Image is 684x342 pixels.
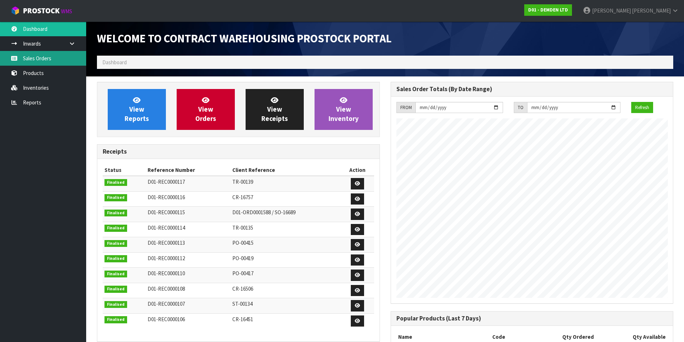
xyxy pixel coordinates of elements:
[232,285,253,292] span: CR-16506
[148,209,185,216] span: D01-REC0000115
[528,7,568,13] strong: D01 - DEMDEN LTD
[396,102,415,113] div: FROM
[232,178,253,185] span: TR-00139
[104,210,127,217] span: Finalised
[246,89,304,130] a: ViewReceipts
[261,96,288,123] span: View Receipts
[104,179,127,186] span: Finalised
[232,194,253,201] span: CR-16757
[148,285,185,292] span: D01-REC0000108
[104,255,127,262] span: Finalised
[514,102,527,113] div: TO
[177,89,235,130] a: ViewOrders
[104,240,127,247] span: Finalised
[102,59,127,66] span: Dashboard
[232,316,253,323] span: CR-16451
[631,102,653,113] button: Refresh
[232,300,252,307] span: ST-00134
[231,164,341,176] th: Client Reference
[104,225,127,232] span: Finalised
[396,315,668,322] h3: Popular Products (Last 7 Days)
[146,164,231,176] th: Reference Number
[232,224,253,231] span: TR-00135
[23,6,60,15] span: ProStock
[61,8,72,15] small: WMS
[97,31,392,46] span: Welcome to Contract Warehousing ProStock Portal
[148,224,185,231] span: D01-REC0000114
[315,89,373,130] a: ViewInventory
[148,239,185,246] span: D01-REC0000113
[104,286,127,293] span: Finalised
[104,301,127,308] span: Finalised
[232,270,253,277] span: PO-00417
[396,86,668,93] h3: Sales Order Totals (By Date Range)
[104,316,127,323] span: Finalised
[592,7,631,14] span: [PERSON_NAME]
[148,194,185,201] span: D01-REC0000116
[104,194,127,201] span: Finalised
[148,270,185,277] span: D01-REC0000110
[341,164,374,176] th: Action
[232,209,296,216] span: D01-ORD0001588 / SO-16689
[104,271,127,278] span: Finalised
[148,316,185,323] span: D01-REC0000106
[148,300,185,307] span: D01-REC0000107
[103,164,146,176] th: Status
[148,178,185,185] span: D01-REC0000117
[232,255,253,262] span: PO-00419
[103,148,374,155] h3: Receipts
[125,96,149,123] span: View Reports
[11,6,20,15] img: cube-alt.png
[232,239,253,246] span: PO-00415
[632,7,671,14] span: [PERSON_NAME]
[329,96,359,123] span: View Inventory
[148,255,185,262] span: D01-REC0000112
[108,89,166,130] a: ViewReports
[195,96,216,123] span: View Orders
